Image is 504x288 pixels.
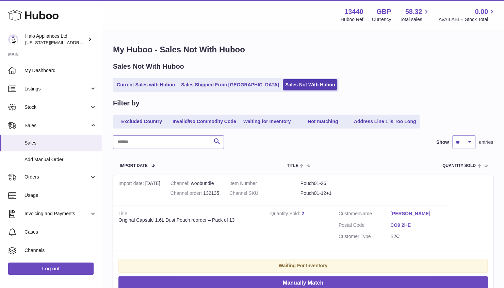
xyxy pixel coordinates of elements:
[113,44,493,55] h1: My Huboo - Sales Not With Huboo
[8,262,94,275] a: Log out
[283,79,337,90] a: Sales Not With Huboo
[279,263,327,268] strong: Waiting For Inventory
[479,139,493,146] span: entries
[339,210,390,219] dt: Name
[240,116,294,127] a: Waiting for Inventory
[120,164,148,168] span: Import date
[372,16,391,23] div: Currency
[170,190,219,197] div: 132135
[352,116,419,127] a: Address Line 1 is Too Long
[118,181,145,188] strong: Import date
[341,16,363,23] div: Huboo Ref
[25,40,161,45] span: [US_STATE][EMAIL_ADDRESS][PERSON_NAME][DOMAIN_NAME]
[287,164,298,168] span: Title
[229,190,300,197] dt: Channel SKU
[400,16,430,23] span: Total sales
[475,7,488,16] span: 0.00
[300,190,372,197] dd: Pouch01-12+1
[229,180,300,187] dt: Item Number
[170,116,239,127] a: Invalid/No Commodity Code
[113,175,165,205] td: [DATE]
[25,67,97,74] span: My Dashboard
[339,211,359,216] span: Customer
[436,139,449,146] label: Show
[376,7,391,16] strong: GBP
[25,229,97,235] span: Cases
[405,7,422,16] span: 58.32
[438,16,496,23] span: AVAILABLE Stock Total
[270,211,302,218] strong: Quantity Sold
[400,7,430,23] a: 58.32 Total sales
[113,62,184,71] h2: Sales Not With Huboo
[390,210,442,217] a: [PERSON_NAME]
[25,33,86,46] div: Halo Appliances Ltd
[25,174,90,180] span: Orders
[114,79,177,90] a: Current Sales with Huboo
[442,164,476,168] span: Quantity Sold
[344,7,363,16] strong: 13440
[296,116,350,127] a: Not matching
[179,79,281,90] a: Sales Shipped From [GEOGRAPHIC_DATA]
[25,192,97,199] span: Usage
[118,211,129,218] strong: Title
[113,99,140,108] h2: Filter by
[390,222,442,228] a: CO9 2HE
[438,7,496,23] a: 0.00 AVAILABLE Stock Total
[25,86,90,92] span: Listings
[8,34,18,45] img: georgia.hennessy@haloappliances.com
[300,180,372,187] dd: Pouch01-26
[118,217,260,223] div: Original Capsule 1.6L Dust Pouch reorder – Pack of 13
[302,211,304,216] a: 2
[339,222,390,230] dt: Postal Code
[170,181,191,188] strong: Channel
[25,140,97,146] span: Sales
[25,210,90,217] span: Invoicing and Payments
[390,233,442,240] dd: B2C
[339,233,390,240] dt: Customer Type
[25,104,90,111] span: Stock
[114,116,169,127] a: Excluded Country
[25,122,90,129] span: Sales
[25,156,97,163] span: Add Manual Order
[170,190,204,198] strong: Channel order
[170,180,219,187] div: woobundle
[25,247,97,254] span: Channels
